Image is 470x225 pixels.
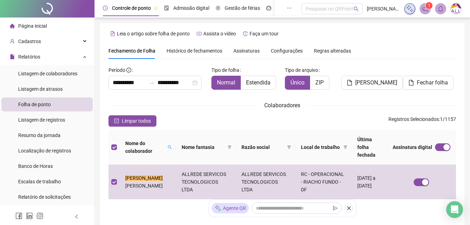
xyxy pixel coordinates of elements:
span: filter [343,145,348,149]
span: Cadastros [18,39,41,44]
span: filter [227,145,232,149]
span: Folha de ponto [18,102,51,107]
td: [DATE] a [DATE] [352,165,387,199]
span: Relatórios [18,54,40,60]
td: RC - OPERACIONAL - RIACHO FUNDO - DF [295,165,352,199]
span: Banco de Horas [18,163,53,169]
span: Faça um tour [250,31,279,36]
span: Nome do colaborador [125,139,165,155]
span: left [74,214,79,219]
mark: [PERSON_NAME] [125,175,163,181]
span: file [10,54,15,59]
span: history [243,31,248,36]
span: Normal [217,79,235,86]
span: Local de trabalho [301,143,341,151]
span: facebook [15,212,22,219]
div: Open Intercom Messenger [446,201,463,218]
span: Gestão de férias [225,5,260,11]
span: Configurações [271,48,303,53]
span: Admissão digital [173,5,209,11]
span: Razão social [241,143,284,151]
span: Listagem de atrasos [18,86,63,92]
span: pushpin [154,6,158,11]
span: send [333,206,338,211]
span: Leia o artigo sobre folha de ponto [117,31,190,36]
span: filter [342,142,349,152]
img: sparkle-icon.fc2bf0ac1784a2077858766a79e2daf3.svg [406,5,414,13]
span: ellipsis [287,6,292,11]
span: Listagem de colaboradores [18,71,77,76]
span: Controle de ponto [112,5,151,11]
span: Assinaturas [233,48,260,53]
span: search [166,138,173,156]
span: Único [290,79,304,86]
span: user-add [10,39,15,44]
span: filter [287,145,291,149]
span: Período [108,67,125,73]
span: Limpar todos [122,117,151,125]
span: Histórico de fechamentos [167,48,222,54]
span: Resumo da jornada [18,132,61,138]
span: search [168,145,172,149]
span: Página inicial [18,23,47,29]
span: Relatório de solicitações [18,194,71,200]
span: bell [437,6,444,12]
div: Agente QR [212,203,249,213]
button: Limpar todos [108,115,156,127]
th: Última folha fechada [352,130,387,165]
span: youtube [197,31,202,36]
span: info-circle [126,68,131,73]
span: [PERSON_NAME] [355,79,397,87]
sup: 1 [426,2,433,9]
span: Fechamento de Folha [108,48,155,54]
span: swap-right [149,80,155,86]
span: 1 [428,3,430,8]
button: Fechar folha [403,76,454,90]
button: [PERSON_NAME] [341,76,403,90]
span: Tipo de folha [211,66,239,74]
span: file-done [164,6,169,11]
img: 75003 [451,4,461,14]
span: search [353,6,359,12]
span: file [347,80,352,86]
span: clock-circle [103,6,108,11]
td: ALLREDE SERVICOS TECNOLOGICOS LTDA [176,165,236,199]
span: Escalas de trabalho [18,179,61,184]
span: Registros Selecionados [388,116,439,122]
span: instagram [36,212,43,219]
span: filter [226,142,233,152]
span: ZIP [315,79,324,86]
span: Regras alteradas [314,48,351,53]
span: to [149,80,155,86]
span: dashboard [266,6,271,11]
span: [PERSON_NAME] [125,183,163,189]
span: file-text [110,31,115,36]
span: filter [286,142,293,152]
span: Estendida [246,79,271,86]
span: Colaboradores [264,102,300,109]
span: home [10,23,15,28]
span: linkedin [26,212,33,219]
span: Assista o vídeo [203,31,236,36]
span: Assinatura digital [393,143,432,151]
span: Fechar folha [417,79,448,87]
td: ALLREDE SERVICOS TECNOLOGICOS LTDA [236,165,295,199]
span: Tipo de arquivo [285,66,318,74]
span: close [346,206,351,211]
img: sparkle-icon.fc2bf0ac1784a2077858766a79e2daf3.svg [215,205,222,212]
span: Listagem de registros [18,117,65,123]
span: : 1 / 1157 [388,115,456,127]
span: check-square [114,118,119,123]
span: [PERSON_NAME] - ALLREDE [367,5,400,13]
span: sun [216,6,220,11]
span: file [408,80,414,86]
span: notification [422,6,428,12]
span: Localização de registros [18,148,71,154]
span: Nome fantasia [182,143,224,151]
